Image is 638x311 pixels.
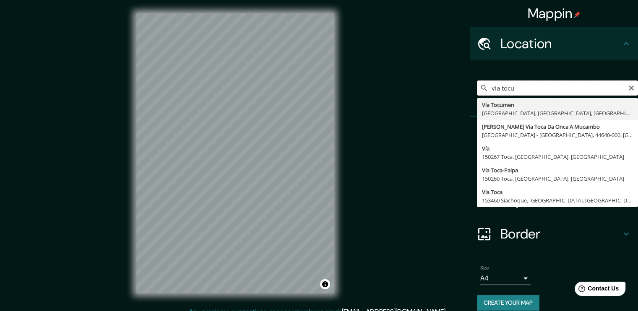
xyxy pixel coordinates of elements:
button: Create your map [477,295,539,311]
h4: Layout [500,192,621,209]
h4: Location [500,35,621,52]
div: Border [470,217,638,251]
div: Vía Tocumen [482,101,633,109]
div: Vía [482,144,633,153]
button: Clear [628,83,635,91]
div: Vía Toca [482,188,633,196]
iframe: Help widget launcher [563,278,629,302]
div: 153460 Siachoque, [GEOGRAPHIC_DATA], [GEOGRAPHIC_DATA] [482,196,633,205]
div: Location [470,27,638,60]
div: [GEOGRAPHIC_DATA] - [GEOGRAPHIC_DATA], 44640-000, [GEOGRAPHIC_DATA] [482,131,633,139]
img: pin-icon.png [574,11,581,18]
div: [PERSON_NAME] Via Toca Da Onca A Mucambo [482,122,633,131]
input: Pick your city or area [477,80,638,96]
div: 150260 Toca, [GEOGRAPHIC_DATA], [GEOGRAPHIC_DATA] [482,174,633,183]
h4: Border [500,225,621,242]
button: Toggle attribution [320,279,330,289]
h4: Mappin [528,5,581,22]
label: Size [480,264,489,272]
div: A4 [480,272,531,285]
div: Layout [470,184,638,217]
div: [GEOGRAPHIC_DATA], [GEOGRAPHIC_DATA], [GEOGRAPHIC_DATA] [482,109,633,117]
div: Style [470,150,638,184]
canvas: Map [136,13,334,293]
div: Vía Toca-Paipa [482,166,633,174]
div: 150267 Toca, [GEOGRAPHIC_DATA], [GEOGRAPHIC_DATA] [482,153,633,161]
div: Pins [470,117,638,150]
